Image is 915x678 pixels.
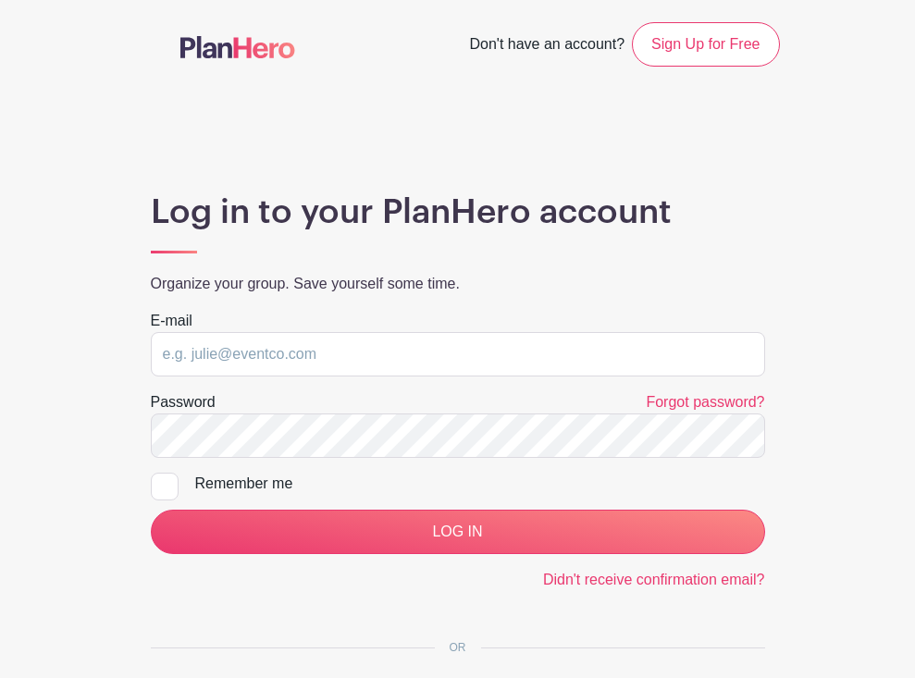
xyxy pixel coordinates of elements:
[151,332,765,376] input: e.g. julie@eventco.com
[180,36,295,58] img: logo-507f7623f17ff9eddc593b1ce0a138ce2505c220e1c5a4e2b4648c50719b7d32.svg
[632,22,779,67] a: Sign Up for Free
[469,26,624,67] span: Don't have an account?
[151,192,765,233] h1: Log in to your PlanHero account
[151,391,216,413] label: Password
[151,510,765,554] input: LOG IN
[435,641,481,654] span: OR
[151,310,192,332] label: E-mail
[151,273,765,295] p: Organize your group. Save yourself some time.
[543,572,765,587] a: Didn't receive confirmation email?
[646,394,764,410] a: Forgot password?
[195,473,765,495] div: Remember me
